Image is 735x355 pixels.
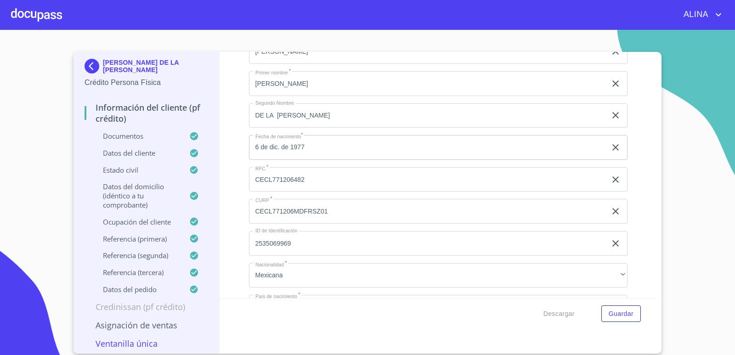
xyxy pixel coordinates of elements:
p: Estado Civil [85,165,189,175]
button: Guardar [601,305,641,322]
p: Documentos [85,131,189,141]
img: Docupass spot blue [85,59,103,73]
span: Descargar [543,308,575,320]
button: clear input [610,238,621,249]
p: Crédito Persona Física [85,77,208,88]
button: clear input [610,206,621,217]
p: Referencia (primera) [85,234,189,243]
button: clear input [610,174,621,185]
p: Asignación de Ventas [85,320,208,331]
p: Datos del cliente [85,148,189,158]
button: Descargar [540,305,578,322]
p: Referencia (segunda) [85,251,189,260]
button: account of current user [677,7,724,22]
p: Información del cliente (PF crédito) [85,102,208,124]
p: Ocupación del Cliente [85,217,189,226]
button: clear input [610,78,621,89]
p: Datos del domicilio (idéntico a tu comprobante) [85,182,189,209]
p: Datos del pedido [85,285,189,294]
button: clear input [610,110,621,121]
div: Mexicana [249,263,628,288]
span: ALINA [677,7,713,22]
span: Guardar [609,308,633,320]
p: Credinissan (PF crédito) [85,301,208,312]
div: [PERSON_NAME] DE LA [PERSON_NAME] [85,59,208,77]
p: Referencia (tercera) [85,268,189,277]
button: clear input [610,46,621,57]
p: [PERSON_NAME] DE LA [PERSON_NAME] [103,59,208,73]
p: Ventanilla única [85,338,208,349]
